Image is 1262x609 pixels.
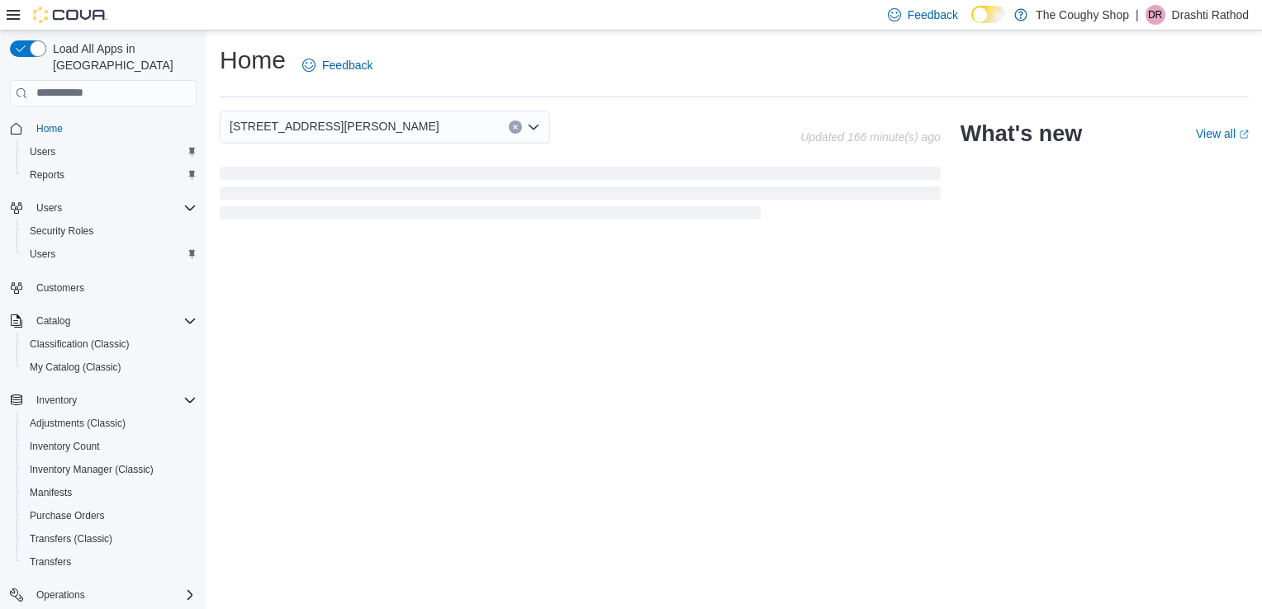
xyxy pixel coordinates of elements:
span: Security Roles [23,221,197,241]
span: Loading [220,170,941,223]
a: Security Roles [23,221,100,241]
span: Adjustments (Classic) [30,417,126,430]
a: My Catalog (Classic) [23,357,128,377]
span: Customers [30,277,197,298]
span: My Catalog (Classic) [30,361,121,374]
button: My Catalog (Classic) [17,356,203,379]
span: Home [36,122,63,135]
span: Purchase Orders [30,509,105,522]
span: Users [23,244,197,264]
button: Reports [17,163,203,186]
button: Users [3,196,203,220]
div: Drashti Rathod [1146,5,1165,25]
span: Reports [23,165,197,185]
a: Adjustments (Classic) [23,413,132,433]
a: Inventory Manager (Classic) [23,460,160,479]
button: Inventory Count [17,435,203,458]
button: Users [30,198,69,218]
button: Security Roles [17,220,203,243]
p: The Coughy Shop [1036,5,1129,25]
span: Security Roles [30,224,93,238]
button: Adjustments (Classic) [17,412,203,435]
span: Catalog [36,314,70,328]
button: Manifests [17,481,203,504]
button: Classification (Classic) [17,333,203,356]
button: Operations [30,585,92,605]
span: Transfers (Classic) [30,532,112,545]
a: Users [23,244,62,264]
span: Customers [36,281,84,295]
span: Manifests [23,483,197,503]
svg: External link [1239,130,1249,139]
button: Inventory [30,390,83,410]
a: Customers [30,278,91,298]
span: Purchase Orders [23,506,197,526]
button: Operations [3,583,203,607]
span: Home [30,118,197,139]
a: Manifests [23,483,78,503]
a: Transfers (Classic) [23,529,119,549]
span: Reports [30,168,64,182]
span: Feedback [322,57,372,73]
span: DR [1148,5,1162,25]
a: Users [23,142,62,162]
span: Manifests [30,486,72,499]
button: Catalog [30,311,77,331]
span: Users [30,248,55,261]
span: Inventory [36,394,77,407]
a: Classification (Classic) [23,334,136,354]
a: Purchase Orders [23,506,111,526]
a: Inventory Count [23,437,107,456]
span: Transfers [23,552,197,572]
a: Transfers [23,552,78,572]
a: Reports [23,165,71,185]
span: Inventory [30,390,197,410]
span: Operations [30,585,197,605]
span: Load All Apps in [GEOGRAPHIC_DATA] [46,40,197,73]
span: Inventory Count [30,440,100,453]
a: Feedback [296,49,379,82]
p: Drashti Rathod [1172,5,1249,25]
span: Users [30,145,55,158]
span: Feedback [908,7,958,23]
button: Users [17,140,203,163]
span: Operations [36,588,85,602]
button: Catalog [3,309,203,333]
p: | [1136,5,1139,25]
span: Inventory Manager (Classic) [30,463,154,476]
button: Purchase Orders [17,504,203,527]
button: Users [17,243,203,266]
button: Transfers (Classic) [17,527,203,550]
p: Updated 166 minute(s) ago [800,130,941,144]
input: Dark Mode [971,6,1006,23]
span: Inventory Count [23,437,197,456]
span: Inventory Manager (Classic) [23,460,197,479]
span: Classification (Classic) [23,334,197,354]
button: Transfers [17,550,203,574]
a: View allExternal link [1196,127,1249,140]
span: Dark Mode [971,23,972,24]
span: My Catalog (Classic) [23,357,197,377]
span: Catalog [30,311,197,331]
button: Inventory Manager (Classic) [17,458,203,481]
button: Clear input [509,120,522,134]
h1: Home [220,44,286,77]
span: Adjustments (Classic) [23,413,197,433]
button: Customers [3,276,203,300]
button: Open list of options [527,120,540,134]
span: Classification (Classic) [30,338,130,351]
button: Inventory [3,389,203,412]
h2: What's new [961,120,1082,147]
span: Users [23,142,197,162]
span: [STREET_ADDRESS][PERSON_NAME] [230,116,439,136]
span: Transfers [30,555,71,569]
span: Users [30,198,197,218]
button: Home [3,116,203,140]
a: Home [30,119,69,139]
span: Transfers (Classic) [23,529,197,549]
img: Cova [33,7,107,23]
span: Users [36,201,62,215]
